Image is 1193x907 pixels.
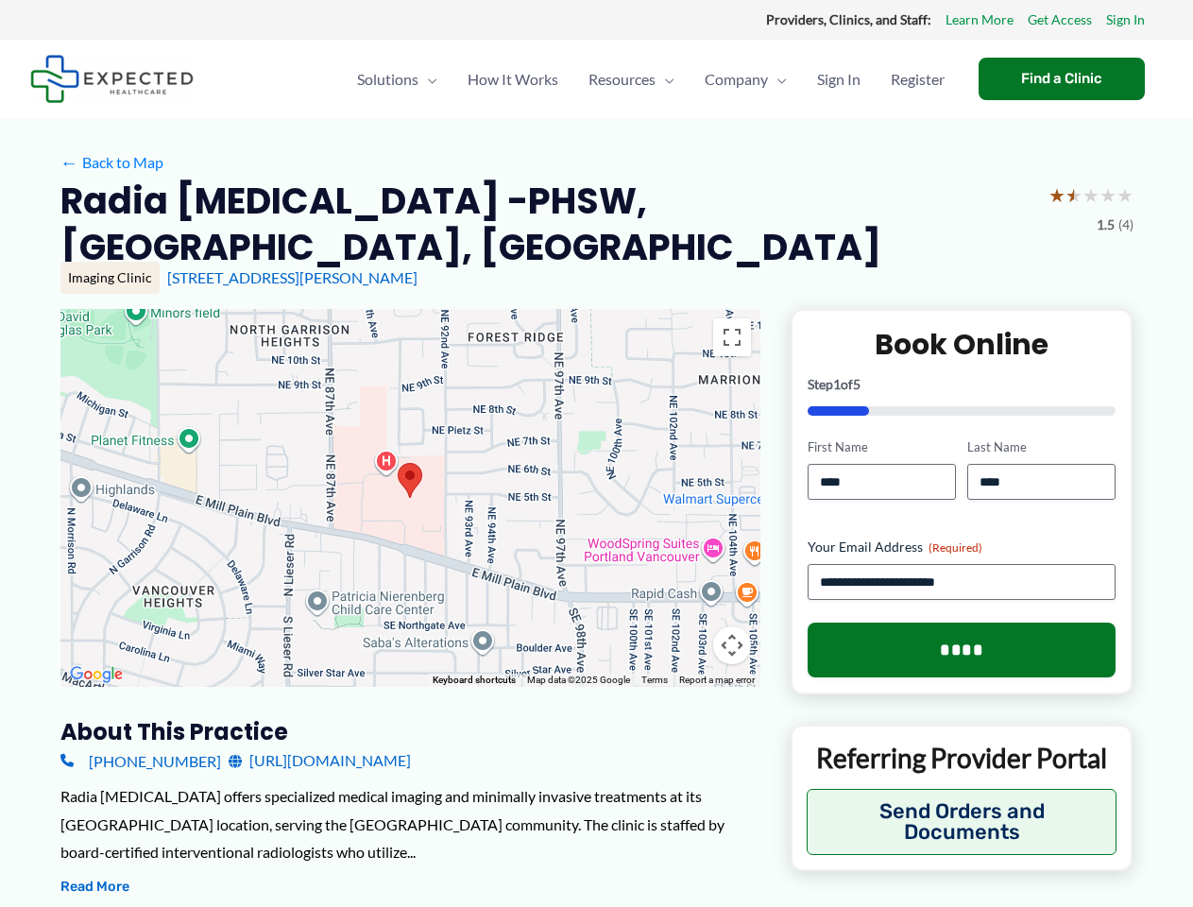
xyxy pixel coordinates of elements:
[807,789,1117,855] button: Send Orders and Documents
[342,46,452,112] a: SolutionsMenu Toggle
[60,782,760,866] div: Radia [MEDICAL_DATA] offers specialized medical imaging and minimally invasive treatments at its ...
[876,46,960,112] a: Register
[807,741,1117,775] p: Referring Provider Portal
[60,262,160,294] div: Imaging Clinic
[1118,213,1133,237] span: (4)
[342,46,960,112] nav: Primary Site Navigation
[1028,8,1092,32] a: Get Access
[65,662,128,687] img: Google
[357,46,418,112] span: Solutions
[468,46,558,112] span: How It Works
[929,540,982,555] span: (Required)
[713,626,751,664] button: Map camera controls
[30,55,194,103] img: Expected Healthcare Logo - side, dark font, small
[60,746,221,775] a: [PHONE_NUMBER]
[853,376,861,392] span: 5
[802,46,876,112] a: Sign In
[891,46,945,112] span: Register
[705,46,768,112] span: Company
[1106,8,1145,32] a: Sign In
[808,538,1116,556] label: Your Email Address
[1048,178,1065,213] span: ★
[946,8,1014,32] a: Learn More
[1099,178,1116,213] span: ★
[833,376,841,392] span: 1
[588,46,656,112] span: Resources
[967,438,1116,456] label: Last Name
[1116,178,1133,213] span: ★
[60,876,129,898] button: Read More
[573,46,690,112] a: ResourcesMenu Toggle
[641,675,668,685] a: Terms (opens in new tab)
[60,178,1033,271] h2: Radia [MEDICAL_DATA] -PHSW, [GEOGRAPHIC_DATA], [GEOGRAPHIC_DATA]
[1065,178,1082,213] span: ★
[690,46,802,112] a: CompanyMenu Toggle
[167,268,418,286] a: [STREET_ADDRESS][PERSON_NAME]
[1082,178,1099,213] span: ★
[713,318,751,356] button: Toggle fullscreen view
[60,717,760,746] h3: About this practice
[60,148,163,177] a: ←Back to Map
[766,11,931,27] strong: Providers, Clinics, and Staff:
[65,662,128,687] a: Open this area in Google Maps (opens a new window)
[452,46,573,112] a: How It Works
[679,675,755,685] a: Report a map error
[1097,213,1115,237] span: 1.5
[527,675,630,685] span: Map data ©2025 Google
[768,46,787,112] span: Menu Toggle
[979,58,1145,100] a: Find a Clinic
[808,326,1116,363] h2: Book Online
[808,378,1116,391] p: Step of
[60,153,78,171] span: ←
[656,46,674,112] span: Menu Toggle
[229,746,411,775] a: [URL][DOMAIN_NAME]
[418,46,437,112] span: Menu Toggle
[817,46,861,112] span: Sign In
[808,438,956,456] label: First Name
[433,674,516,687] button: Keyboard shortcuts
